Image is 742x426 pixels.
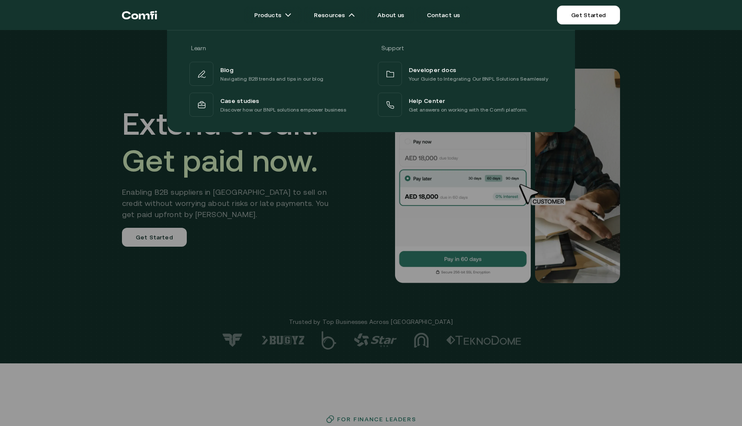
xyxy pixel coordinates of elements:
span: Developer docs [409,64,456,75]
a: Contact us [417,6,471,24]
p: Your Guide to Integrating Our BNPL Solutions Seamlessly [409,75,548,83]
p: Get answers on working with the Comfi platform. [409,106,528,114]
img: arrow icons [285,12,292,18]
a: About us [367,6,414,24]
a: BlogNavigating B2B trends and tips in our blog [188,60,366,88]
a: Return to the top of the Comfi home page [122,2,157,28]
span: Support [381,45,404,51]
a: Get Started [557,6,620,24]
a: Developer docsYour Guide to Integrating Our BNPL Solutions Seamlessly [376,60,554,88]
a: Productsarrow icons [244,6,302,24]
span: Blog [220,64,234,75]
span: Learn [191,45,206,51]
p: Navigating B2B trends and tips in our blog [220,75,323,83]
a: Case studiesDiscover how our BNPL solutions empower business [188,91,366,118]
a: Resourcesarrow icons [304,6,365,24]
img: arrow icons [348,12,355,18]
span: Help Center [409,95,445,106]
p: Discover how our BNPL solutions empower business [220,106,346,114]
a: Help CenterGet answers on working with the Comfi platform. [376,91,554,118]
span: Case studies [220,95,259,106]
